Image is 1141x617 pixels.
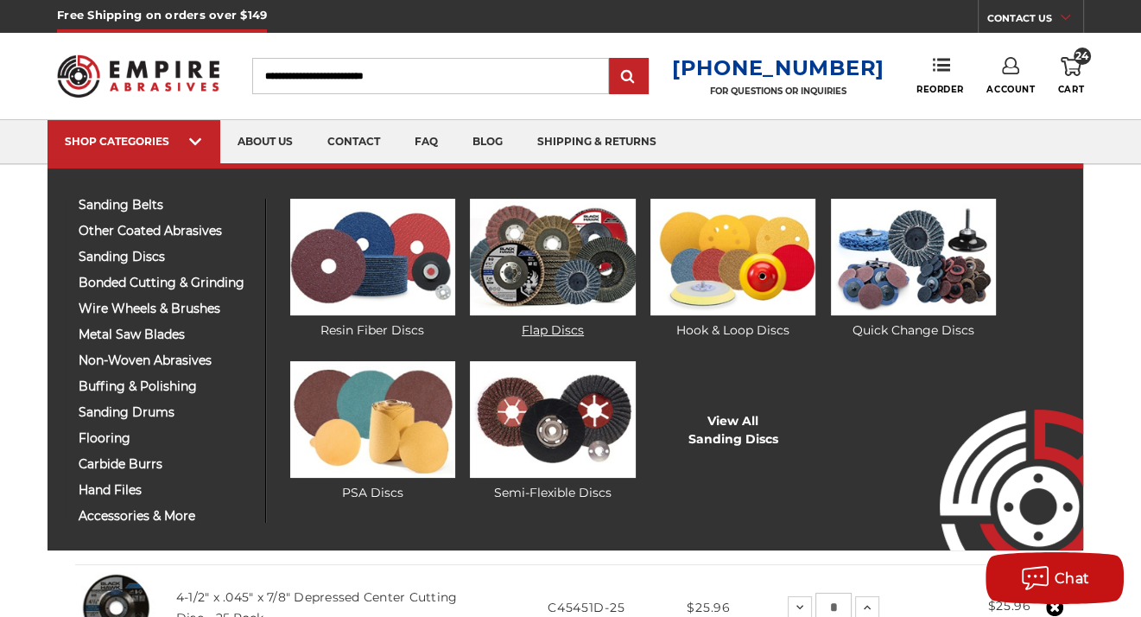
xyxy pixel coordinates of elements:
[916,57,964,94] a: Reorder
[986,84,1035,95] span: Account
[290,199,455,315] img: Resin Fiber Discs
[310,120,397,164] a: contact
[987,9,1083,33] a: CONTACT US
[79,251,252,264] span: sanding discs
[455,120,520,164] a: blog
[987,598,1030,614] strong: $25.96
[470,361,635,478] img: Semi-Flexible Discs
[1074,48,1091,65] span: 24
[612,60,646,94] input: Submit
[79,510,252,523] span: accessories & more
[688,412,778,448] a: View AllSanding Discs
[831,199,996,340] a: Quick Change Discs
[397,120,455,164] a: faq
[470,199,635,315] img: Flap Discs
[1058,57,1084,95] a: 24 Cart
[79,328,252,341] span: metal saw blades
[1058,84,1084,95] span: Cart
[916,84,964,95] span: Reorder
[672,86,884,97] p: FOR QUESTIONS OR INQUIRIES
[79,432,252,445] span: flooring
[1055,570,1090,587] span: Chat
[79,199,252,212] span: sanding belts
[79,225,252,238] span: other coated abrasives
[79,380,252,393] span: buffing & polishing
[220,120,310,164] a: about us
[909,359,1083,550] img: Empire Abrasives Logo Image
[79,302,252,315] span: wire wheels & brushes
[290,361,455,478] img: PSA Discs
[986,552,1124,604] button: Chat
[79,354,252,367] span: non-woven abrasives
[290,361,455,502] a: PSA Discs
[290,199,455,340] a: Resin Fiber Discs
[548,600,624,615] span: C45451D-25
[831,199,996,315] img: Quick Change Discs
[65,135,203,148] div: SHOP CATEGORIES
[687,600,730,615] span: $25.96
[470,199,635,340] a: Flap Discs
[470,361,635,502] a: Semi-Flexible Discs
[57,44,219,108] img: Empire Abrasives
[79,406,252,419] span: sanding drums
[520,120,674,164] a: shipping & returns
[79,458,252,471] span: carbide burrs
[672,55,884,80] a: [PHONE_NUMBER]
[650,199,815,340] a: Hook & Loop Discs
[79,277,252,289] span: bonded cutting & grinding
[79,484,252,497] span: hand files
[650,199,815,315] img: Hook & Loop Discs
